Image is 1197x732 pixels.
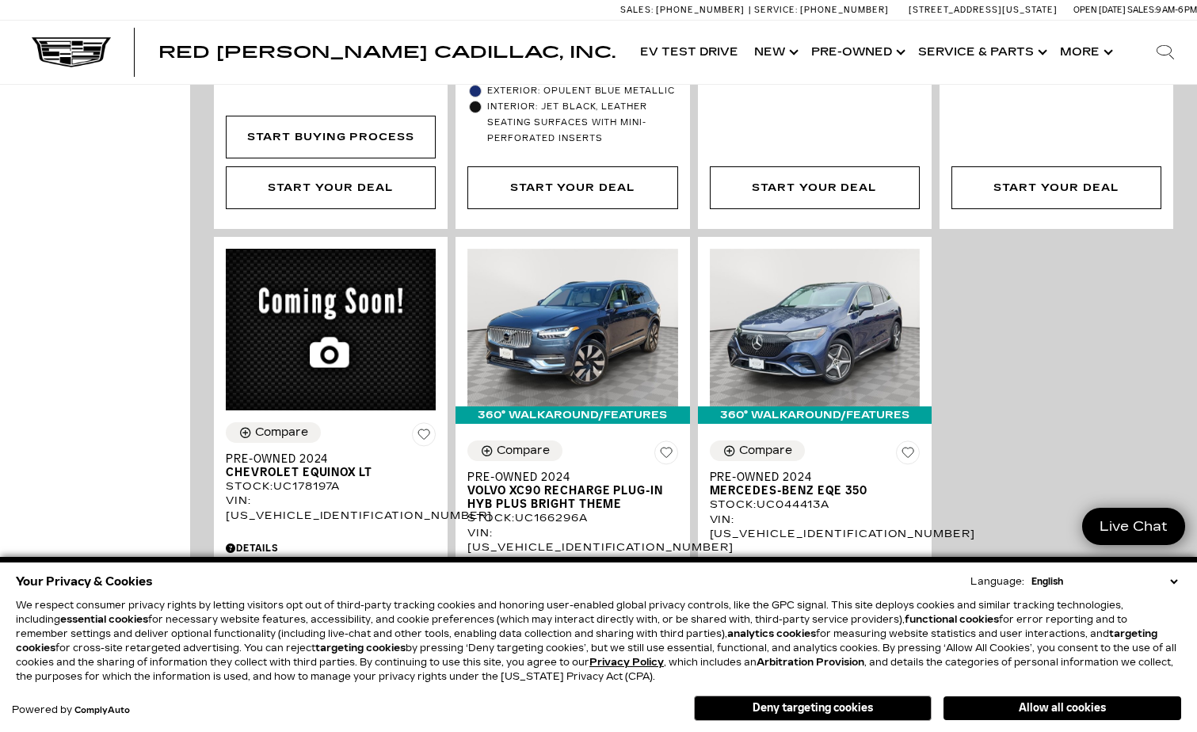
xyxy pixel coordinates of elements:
[467,471,665,484] span: Pre-Owned 2024
[487,83,677,99] span: Exterior: Opulent Blue Metallic
[467,471,677,511] a: Pre-Owned 2024Volvo XC90 Recharge Plug-In Hyb Plus Bright Theme
[589,657,664,668] u: Privacy Policy
[16,570,153,593] span: Your Privacy & Cookies
[1156,5,1197,15] span: 9 AM-6 PM
[800,5,889,15] span: [PHONE_NUMBER]
[226,116,436,158] div: Start Buying Process
[698,406,932,424] div: 360° WalkAround/Features
[970,577,1024,586] div: Language:
[632,21,746,84] a: EV Test Drive
[315,642,406,654] strong: targeting cookies
[510,179,635,196] div: Start Your Deal
[158,43,616,62] span: Red [PERSON_NAME] Cadillac, Inc.
[754,5,798,15] span: Service:
[752,179,877,196] div: Start Your Deal
[467,511,677,525] div: Stock : UC166296A
[905,614,999,625] strong: functional cookies
[951,166,1161,209] div: Start Your Deal
[746,21,803,84] a: New
[226,422,321,443] button: Compare Vehicle
[739,444,792,458] div: Compare
[226,466,424,479] span: Chevrolet Equinox LT
[247,128,414,146] div: Start Buying Process
[226,452,424,466] span: Pre-Owned 2024
[1073,5,1126,15] span: Open [DATE]
[1027,574,1181,589] select: Language Select
[656,5,745,15] span: [PHONE_NUMBER]
[710,440,805,461] button: Compare Vehicle
[896,440,920,471] button: Save Vehicle
[226,541,436,555] div: Pricing Details - Pre-Owned 2024 Chevrolet Equinox LT
[620,5,654,15] span: Sales:
[710,498,920,512] div: Stock : UC044413A
[412,422,436,452] button: Save Vehicle
[467,166,677,209] div: Start Your Deal
[268,179,393,196] div: Start Your Deal
[226,494,436,522] div: VIN: [US_VEHICLE_IDENTIFICATION_NUMBER]
[710,249,920,406] img: 2024 Mercedes-Benz EQE EQE 350
[710,166,920,209] div: Start Your Deal
[909,5,1058,15] a: [STREET_ADDRESS][US_STATE]
[710,513,920,541] div: VIN: [US_VEHICLE_IDENTIFICATION_NUMBER]
[32,37,111,67] img: Cadillac Dark Logo with Cadillac White Text
[1052,21,1118,84] button: More
[226,249,436,410] img: 2024 Chevrolet Equinox LT
[620,6,749,14] a: Sales: [PHONE_NUMBER]
[710,484,908,498] span: Mercedes-Benz EQE 350
[710,471,920,498] a: Pre-Owned 2024Mercedes-Benz EQE 350
[727,628,816,639] strong: analytics cookies
[467,249,677,406] img: 2024 Volvo XC90 Recharge Plug-In Hyb Plus Bright Theme
[16,598,1181,684] p: We respect consumer privacy rights by letting visitors opt out of third-party tracking cookies an...
[467,440,562,461] button: Compare Vehicle
[467,484,665,511] span: Volvo XC90 Recharge Plug-In Hyb Plus Bright Theme
[12,705,130,715] div: Powered by
[1134,21,1197,84] div: Search
[694,696,932,721] button: Deny targeting cookies
[226,479,436,494] div: Stock : UC178197A
[255,425,308,440] div: Compare
[943,696,1181,720] button: Allow all cookies
[497,444,550,458] div: Compare
[803,21,910,84] a: Pre-Owned
[60,614,148,625] strong: essential cookies
[1127,5,1156,15] span: Sales:
[749,6,893,14] a: Service: [PHONE_NUMBER]
[74,706,130,715] a: ComplyAuto
[1082,508,1185,545] a: Live Chat
[710,471,908,484] span: Pre-Owned 2024
[757,657,864,668] strong: Arbitration Provision
[910,21,1052,84] a: Service & Parts
[456,406,689,424] div: 360° WalkAround/Features
[467,526,677,555] div: VIN: [US_VEHICLE_IDENTIFICATION_NUMBER]
[226,452,436,479] a: Pre-Owned 2024Chevrolet Equinox LT
[993,179,1119,196] div: Start Your Deal
[226,166,436,209] div: Start Your Deal
[654,440,678,471] button: Save Vehicle
[487,99,677,147] span: Interior: Jet Black, Leather Seating Surfaces with Mini-Perforated inserts
[158,44,616,60] a: Red [PERSON_NAME] Cadillac, Inc.
[1092,517,1176,536] span: Live Chat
